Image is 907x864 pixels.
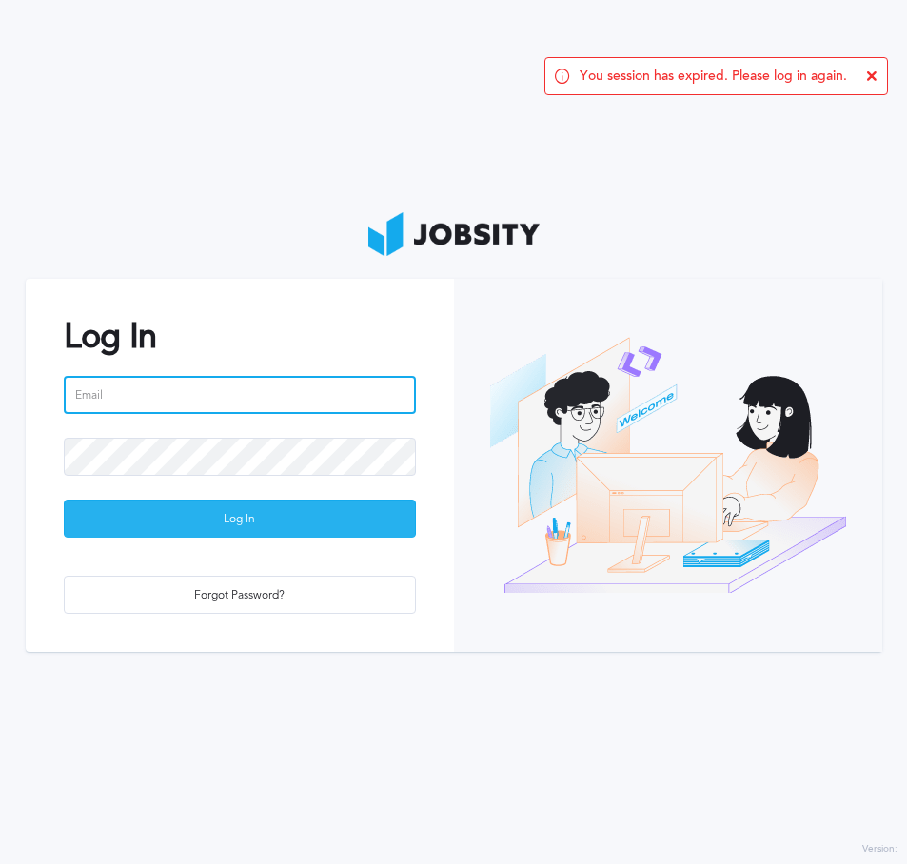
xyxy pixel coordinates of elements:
h2: Log In [64,317,416,356]
div: Forgot Password? [65,577,415,615]
span: You session has expired. Please log in again. [580,69,847,84]
button: Log In [64,500,416,538]
button: Forgot Password? [64,576,416,614]
label: Version: [862,844,897,855]
input: Email [64,376,416,414]
div: Log In [65,501,415,539]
